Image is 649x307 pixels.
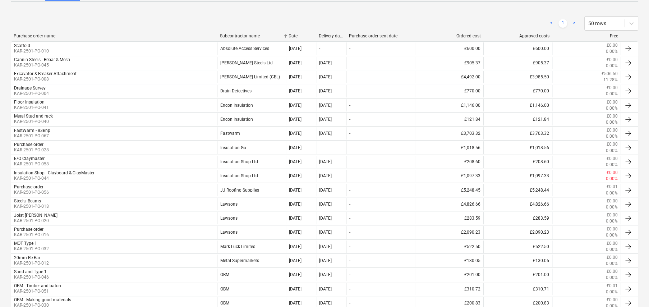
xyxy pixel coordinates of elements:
[607,226,618,232] p: £0.00
[607,42,618,49] p: £0.00
[415,113,483,125] div: £121.84
[607,85,618,91] p: £0.00
[483,127,552,139] div: £3,703.32
[349,258,350,263] div: -
[319,244,332,249] div: [DATE]
[607,127,618,133] p: £0.00
[217,127,286,139] div: Fastwarm
[483,57,552,69] div: £905.37
[217,269,286,281] div: OBM
[483,141,552,153] div: £1,018.56
[349,33,412,38] div: Purchase order sent date
[289,60,302,65] div: [DATE]
[349,272,350,277] div: -
[415,42,483,55] div: £600.00
[606,63,618,69] p: 0.00%
[483,42,552,55] div: £600.00
[606,218,618,224] p: 0.00%
[319,272,332,277] div: [DATE]
[14,76,77,82] p: KAR-2501-PO-008
[483,170,552,182] div: £1,097.33
[217,212,286,224] div: Lawsons
[14,128,50,133] div: FastWarm - 83Bhp
[289,103,302,108] div: [DATE]
[319,230,332,235] div: [DATE]
[607,57,618,63] p: £0.00
[14,198,41,203] div: Steels; Beams
[607,184,618,190] p: £0.01
[415,127,483,139] div: £3,703.32
[217,71,286,83] div: [PERSON_NAME] Limited (CBL)
[415,198,483,210] div: £4,826.66
[555,33,618,38] div: Free
[606,275,618,281] p: 0.00%
[349,216,350,221] div: -
[483,269,552,281] div: £201.00
[487,33,549,38] div: Approved costs
[349,145,350,150] div: -
[483,226,552,238] div: £2,090.23
[319,173,332,178] div: [DATE]
[217,226,286,238] div: Lawsons
[217,198,286,210] div: Lawsons
[570,19,579,28] a: Next page
[349,244,350,249] div: -
[415,283,483,295] div: £310.72
[415,85,483,97] div: £770.00
[607,198,618,204] p: £0.00
[606,119,618,125] p: 0.00%
[607,170,618,176] p: £0.00
[289,173,302,178] div: [DATE]
[217,255,286,267] div: Metal Supermarkets
[483,198,552,210] div: £4,826.66
[349,287,350,292] div: -
[603,77,618,83] p: 11.28%
[14,218,57,224] p: KAR-2501-PO-020
[289,74,302,79] div: [DATE]
[289,244,302,249] div: [DATE]
[14,213,57,218] div: Joist [PERSON_NAME]
[319,88,332,93] div: [DATE]
[349,202,350,207] div: -
[607,99,618,105] p: £0.00
[289,159,302,164] div: [DATE]
[14,48,49,54] p: KAR-2501-PO-010
[415,212,483,224] div: £283.59
[606,232,618,238] p: 0.00%
[607,255,618,261] p: £0.00
[14,156,45,161] div: E/O Claymaster
[606,289,618,295] p: 0.00%
[289,230,302,235] div: [DATE]
[606,162,618,168] p: 0.00%
[289,46,302,51] div: [DATE]
[14,232,49,238] p: KAR-2501-PO-016
[415,71,483,83] div: £4,492.00
[606,190,618,196] p: 0.00%
[319,33,343,38] div: Delivery date
[319,258,332,263] div: [DATE]
[415,170,483,182] div: £1,097.33
[349,230,350,235] div: -
[14,297,71,302] div: OBM - Making good materials
[289,272,302,277] div: [DATE]
[319,103,332,108] div: [DATE]
[14,71,77,76] div: Excavator & Breaker Attachment
[14,86,46,91] div: Drainage Survey
[14,241,37,246] div: MOT Type 1
[349,301,350,306] div: -
[415,240,483,253] div: £522.50
[349,188,350,193] div: -
[607,269,618,275] p: £0.00
[14,227,43,232] div: Purchase order
[349,46,350,51] div: -
[289,33,313,38] div: Date
[349,159,350,164] div: -
[415,57,483,69] div: £905.37
[606,148,618,154] p: 0.00%
[349,103,350,108] div: -
[547,19,556,28] a: Previous page
[349,131,350,136] div: -
[607,283,618,289] p: £0.01
[319,60,332,65] div: [DATE]
[415,255,483,267] div: £130.05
